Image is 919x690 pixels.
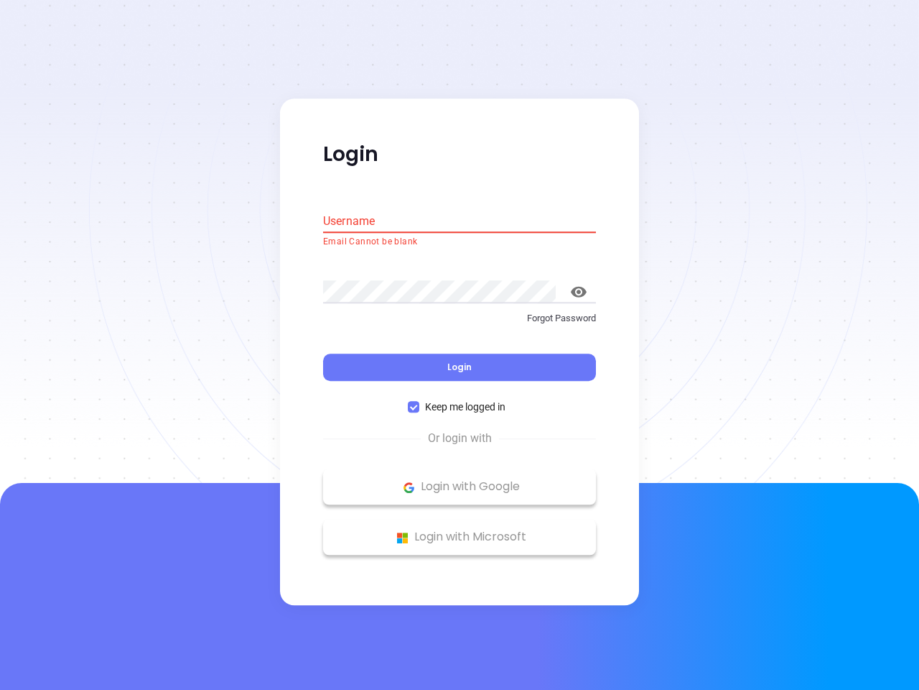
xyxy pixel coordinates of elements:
img: Microsoft Logo [393,529,411,547]
p: Forgot Password [323,311,596,326]
button: toggle password visibility [561,275,596,309]
a: Forgot Password [323,311,596,337]
button: Microsoft Logo Login with Microsoft [323,520,596,556]
button: Login [323,354,596,382]
span: Keep me logged in [419,400,511,415]
span: Or login with [421,431,499,448]
p: Login with Microsoft [330,527,589,548]
button: Google Logo Login with Google [323,469,596,505]
span: Login [447,362,472,374]
img: Google Logo [400,479,418,497]
p: Email Cannot be blank [323,235,596,249]
p: Login with Google [330,477,589,498]
p: Login [323,142,596,167]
